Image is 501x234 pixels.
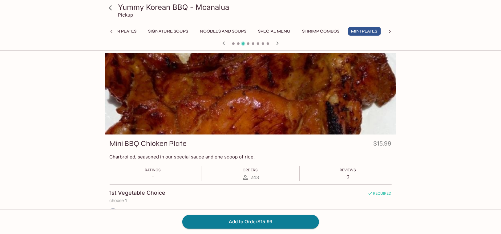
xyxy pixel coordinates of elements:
[118,2,394,12] h3: Yummy Korean BBQ - Moanalua
[110,198,392,203] p: choose 1
[145,174,161,180] p: -
[348,27,381,36] button: Mini Plates
[145,168,161,172] span: Ratings
[182,215,319,228] button: Add to Order$15.99
[368,191,392,198] span: REQUIRED
[110,154,392,160] p: Charbroiled, seasoned in our special sauce and one scoop of rice.
[340,168,356,172] span: Reviews
[118,12,133,18] p: Pickup
[105,53,396,135] div: Mini BBQ Chicken Plate
[197,27,250,36] button: Noodles and Soups
[243,168,258,172] span: Orders
[374,139,392,151] h4: $15.99
[110,139,187,148] h3: Mini BBQ Chicken Plate
[110,189,166,196] h4: 1st Vegetable Choice
[145,27,192,36] button: Signature Soups
[340,174,356,180] p: 0
[255,27,294,36] button: Special Menu
[120,209,139,214] span: Cabbage
[250,174,259,180] span: 243
[299,27,343,36] button: Shrimp Combos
